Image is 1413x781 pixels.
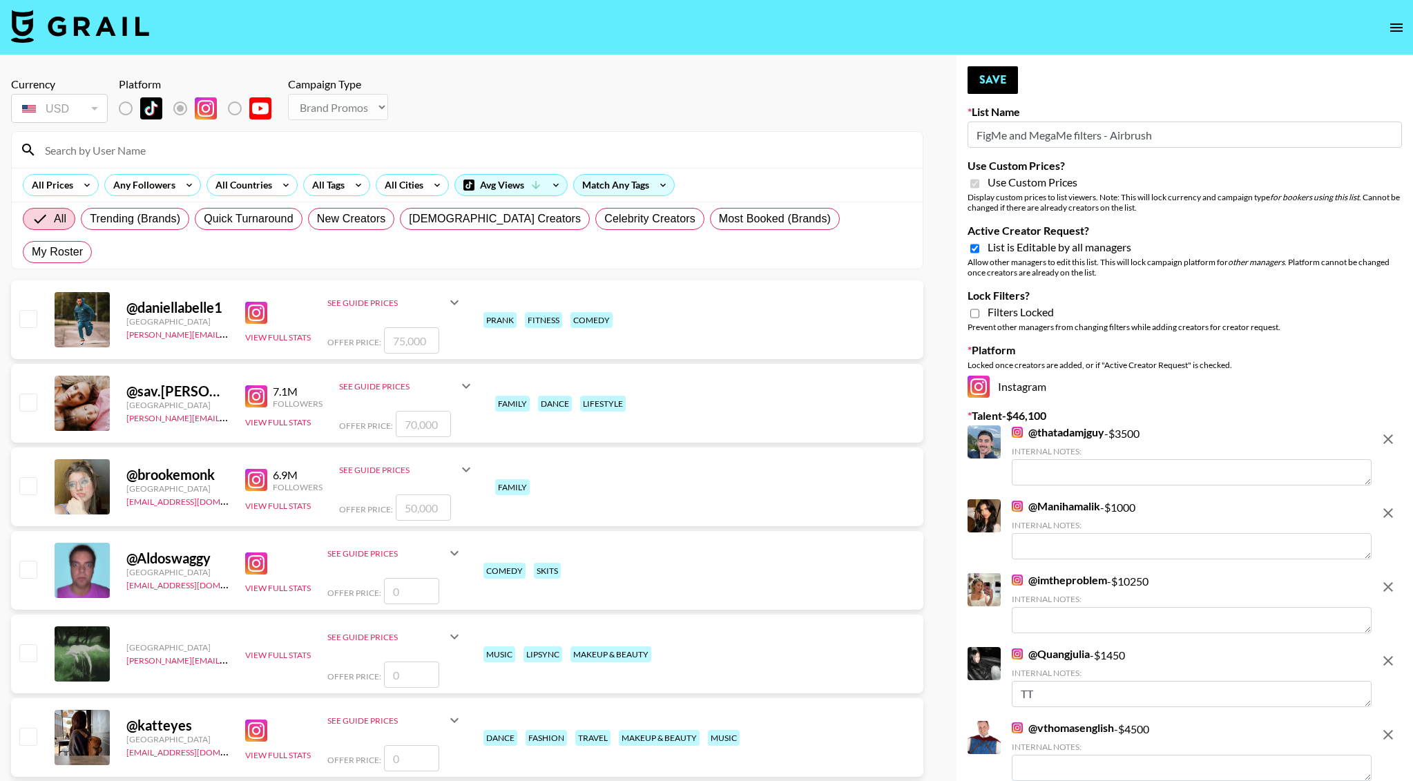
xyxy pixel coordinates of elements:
[126,383,229,400] div: @ sav.[PERSON_NAME]
[195,97,217,119] img: Instagram
[1270,192,1359,202] em: for bookers using this list
[1012,573,1107,587] a: @imtheproblem
[126,466,229,483] div: @ brookemonk
[126,744,265,758] a: [EMAIL_ADDRESS][DOMAIN_NAME]
[968,322,1402,332] div: Prevent other managers from changing filters while adding creators for creator request.
[483,646,515,662] div: music
[483,730,517,746] div: dance
[207,175,275,195] div: All Countries
[619,730,700,746] div: makeup & beauty
[245,650,311,660] button: View Full Stats
[1012,573,1372,633] div: - $ 10250
[384,578,439,604] input: 0
[1012,575,1023,586] img: Instagram
[1012,427,1023,438] img: Instagram
[327,715,446,726] div: See Guide Prices
[23,175,76,195] div: All Prices
[1012,648,1023,659] img: Instagram
[1012,520,1372,530] div: Internal Notes:
[327,671,381,682] span: Offer Price:
[604,211,695,227] span: Celebrity Creators
[126,734,229,744] div: [GEOGRAPHIC_DATA]
[1012,668,1372,678] div: Internal Notes:
[339,453,474,486] div: See Guide Prices
[1012,425,1372,485] div: - $ 3500
[1012,499,1100,513] a: @Manihamalik
[1012,594,1372,604] div: Internal Notes:
[396,494,451,521] input: 50,000
[376,175,426,195] div: All Cities
[575,730,611,746] div: travel
[1012,721,1114,735] a: @vthomasenglish
[1383,14,1410,41] button: open drawer
[327,537,463,570] div: See Guide Prices
[580,396,626,412] div: lifestyle
[1012,499,1372,559] div: - $ 1000
[126,550,229,567] div: @ Aldoswaggy
[570,646,651,662] div: makeup & beauty
[339,381,458,392] div: See Guide Prices
[11,10,149,43] img: Grail Talent
[1012,742,1372,752] div: Internal Notes:
[327,632,446,642] div: See Guide Prices
[534,563,561,579] div: skits
[126,653,331,666] a: [PERSON_NAME][EMAIL_ADDRESS][DOMAIN_NAME]
[304,175,347,195] div: All Tags
[339,369,474,403] div: See Guide Prices
[483,312,517,328] div: prank
[245,332,311,343] button: View Full Stats
[968,192,1402,213] div: Display custom prices to list viewers. Note: This will lock currency and campaign type . Cannot b...
[1012,722,1023,733] img: Instagram
[1012,721,1372,781] div: - $ 4500
[126,400,229,410] div: [GEOGRAPHIC_DATA]
[384,662,439,688] input: 0
[126,642,229,653] div: [GEOGRAPHIC_DATA]
[204,211,294,227] span: Quick Turnaround
[11,91,108,126] div: Currency is locked to USD
[37,139,914,161] input: Search by User Name
[574,175,674,195] div: Match Any Tags
[1012,647,1090,661] a: @Quangjulia
[140,97,162,119] img: TikTok
[409,211,581,227] span: [DEMOGRAPHIC_DATA] Creators
[988,305,1054,319] span: Filters Locked
[273,398,323,409] div: Followers
[1374,425,1402,453] button: remove
[327,298,446,308] div: See Guide Prices
[273,385,323,398] div: 7.1M
[245,750,311,760] button: View Full Stats
[327,755,381,765] span: Offer Price:
[126,717,229,734] div: @ katteyes
[495,479,530,495] div: family
[483,563,526,579] div: comedy
[11,77,108,91] div: Currency
[126,494,265,507] a: [EMAIL_ADDRESS][DOMAIN_NAME]
[396,411,451,437] input: 70,000
[538,396,572,412] div: dance
[1012,425,1104,439] a: @thatadamjguy
[968,289,1402,302] label: Lock Filters?
[273,482,323,492] div: Followers
[570,312,613,328] div: comedy
[327,548,446,559] div: See Guide Prices
[455,175,567,195] div: Avg Views
[968,376,990,398] img: Instagram
[968,409,1402,423] label: Talent - $ 46,100
[327,337,381,347] span: Offer Price:
[126,410,331,423] a: [PERSON_NAME][EMAIL_ADDRESS][DOMAIN_NAME]
[327,704,463,737] div: See Guide Prices
[968,376,1402,398] div: Instagram
[105,175,178,195] div: Any Followers
[1012,446,1372,456] div: Internal Notes:
[384,327,439,354] input: 75,000
[245,417,311,427] button: View Full Stats
[968,105,1402,119] label: List Name
[119,77,282,91] div: Platform
[245,469,267,491] img: Instagram
[126,316,229,327] div: [GEOGRAPHIC_DATA]
[968,343,1402,357] label: Platform
[245,302,267,324] img: Instagram
[988,240,1131,254] span: List is Editable by all managers
[327,588,381,598] span: Offer Price:
[339,465,458,475] div: See Guide Prices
